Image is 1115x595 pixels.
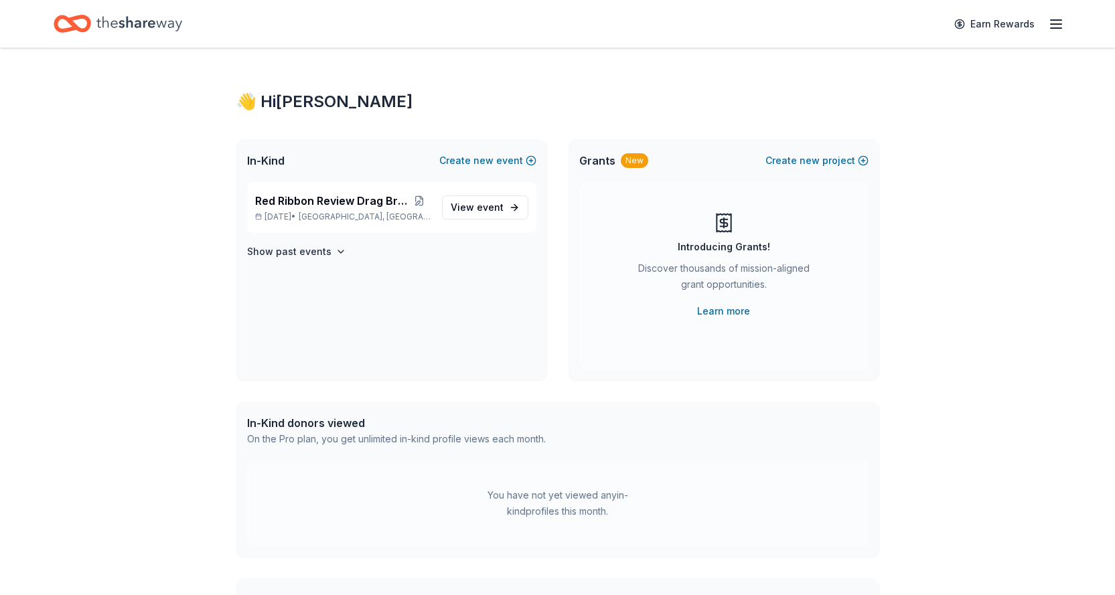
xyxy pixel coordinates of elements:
span: new [473,153,494,169]
button: Show past events [247,244,346,260]
span: Grants [579,153,615,169]
h4: Show past events [247,244,331,260]
span: event [477,201,504,213]
a: Learn more [697,303,750,319]
span: [GEOGRAPHIC_DATA], [GEOGRAPHIC_DATA] [299,211,431,222]
div: In-Kind donors viewed [247,415,546,431]
div: Introducing Grants! [678,239,770,255]
button: Createnewevent [439,153,536,169]
a: View event [442,195,528,220]
div: You have not yet viewed any in-kind profiles this month. [474,487,642,519]
button: Createnewproject [765,153,869,169]
div: 👋 Hi [PERSON_NAME] [236,91,879,112]
p: [DATE] • [255,211,431,222]
span: View [451,199,504,216]
span: In-Kind [247,153,285,169]
div: New [621,153,648,168]
span: new [800,153,820,169]
span: Red Ribbon Review Drag Brunch [255,193,407,209]
a: Earn Rewards [946,12,1043,36]
div: On the Pro plan, you get unlimited in-kind profile views each month. [247,431,546,447]
a: Home [54,8,182,39]
div: Discover thousands of mission-aligned grant opportunities. [633,260,815,298]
